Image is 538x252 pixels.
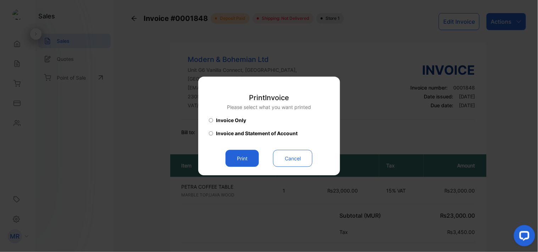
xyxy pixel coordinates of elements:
span: Invoice and Statement of Account [216,130,298,137]
span: Invoice Only [216,117,246,124]
p: Please select what you want printed [227,104,311,111]
button: Cancel [273,150,312,167]
button: Print [226,150,259,167]
p: Print Invoice [227,93,311,103]
iframe: LiveChat chat widget [508,222,538,252]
